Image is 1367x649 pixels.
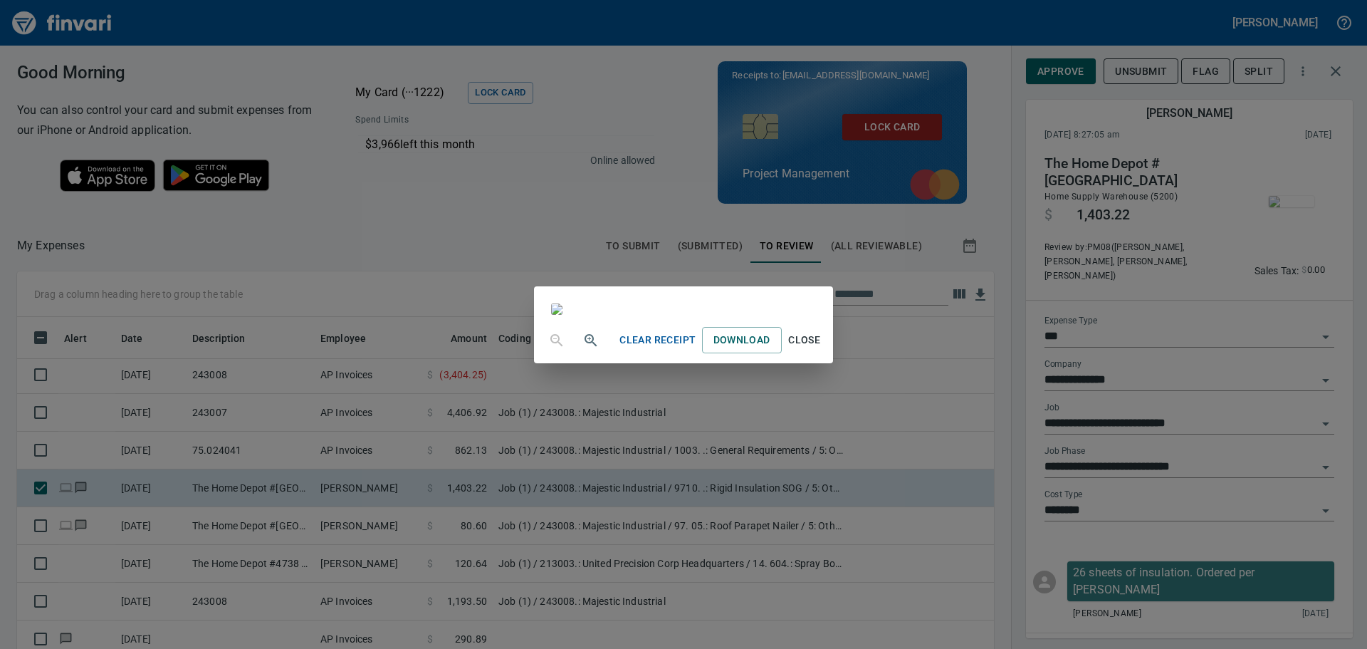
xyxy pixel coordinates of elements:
button: Clear Receipt [614,327,701,353]
span: Clear Receipt [619,331,696,349]
img: receipts%2Ftapani%2F2025-08-11%2FNEsw9X4wyyOGIebisYSa9hDywWp2__xVu6qXtSl6qF2QlPnX1p_1.jpg [551,303,562,315]
a: Download [702,327,782,353]
span: Download [713,331,770,349]
span: Close [787,331,822,349]
button: Close [782,327,827,353]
